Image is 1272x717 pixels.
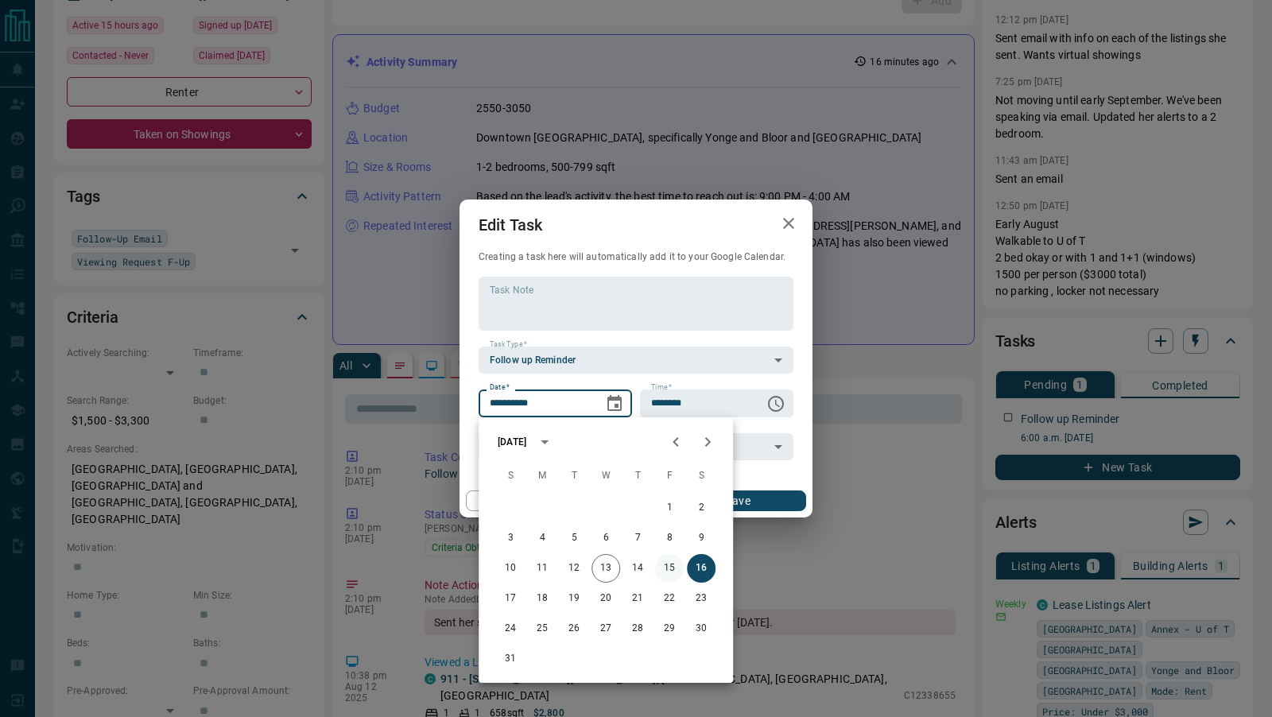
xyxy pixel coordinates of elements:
span: Thursday [623,460,652,492]
button: 5 [560,524,588,552]
button: 28 [623,614,652,643]
span: Tuesday [560,460,588,492]
h2: Edit Task [460,200,561,250]
label: Time [651,382,672,393]
button: 8 [655,524,684,552]
button: 14 [623,554,652,583]
div: [DATE] [498,435,526,449]
button: 15 [655,554,684,583]
button: 1 [655,494,684,522]
button: 31 [496,645,525,673]
span: Monday [528,460,556,492]
button: 29 [655,614,684,643]
button: 16 [687,554,715,583]
button: Choose date, selected date is Aug 16, 2025 [599,388,630,420]
button: 23 [687,584,715,613]
button: 21 [623,584,652,613]
button: Save [670,490,806,511]
button: 22 [655,584,684,613]
span: Friday [655,460,684,492]
button: 27 [591,614,620,643]
button: 2 [687,494,715,522]
button: 30 [687,614,715,643]
button: 18 [528,584,556,613]
span: Wednesday [591,460,620,492]
label: Task Type [490,339,527,350]
span: Sunday [496,460,525,492]
button: 3 [496,524,525,552]
button: 4 [528,524,556,552]
span: Saturday [687,460,715,492]
p: Creating a task here will automatically add it to your Google Calendar. [479,250,793,264]
button: calendar view is open, switch to year view [531,428,558,455]
button: Next month [692,426,723,458]
button: Choose time, selected time is 3:00 PM [760,388,792,420]
button: 12 [560,554,588,583]
div: Follow up Reminder [479,347,793,374]
button: Cancel [466,490,602,511]
button: Previous month [660,426,692,458]
button: 20 [591,584,620,613]
button: 7 [623,524,652,552]
button: 19 [560,584,588,613]
label: Date [490,382,510,393]
button: 10 [496,554,525,583]
button: 26 [560,614,588,643]
button: 11 [528,554,556,583]
button: 25 [528,614,556,643]
button: 9 [687,524,715,552]
button: 17 [496,584,525,613]
button: 6 [591,524,620,552]
button: 24 [496,614,525,643]
button: 13 [591,554,620,583]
